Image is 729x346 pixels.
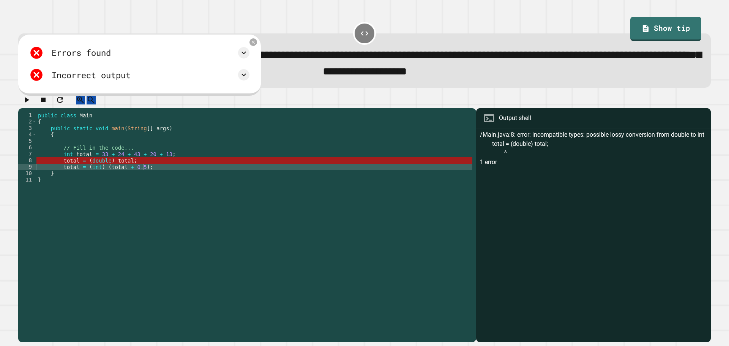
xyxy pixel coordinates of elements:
div: Errors found [52,46,111,59]
div: Output shell [499,114,531,123]
div: 3 [18,125,37,131]
div: 6 [18,144,37,151]
div: 1 [18,112,37,118]
div: 5 [18,138,37,144]
div: 10 [18,170,37,177]
div: Incorrect output [52,69,131,81]
a: Show tip [630,17,701,41]
span: Toggle code folding, rows 4 through 10 [32,131,36,138]
div: 11 [18,177,37,183]
div: /Main.java:8: error: incompatible types: possible lossy conversion from double to int total = (do... [480,130,707,342]
div: 9 [18,164,37,170]
div: 2 [18,118,37,125]
div: 8 [18,157,37,164]
div: 7 [18,151,37,157]
span: Toggle code folding, rows 2 through 11 [32,118,36,125]
div: 4 [18,131,37,138]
